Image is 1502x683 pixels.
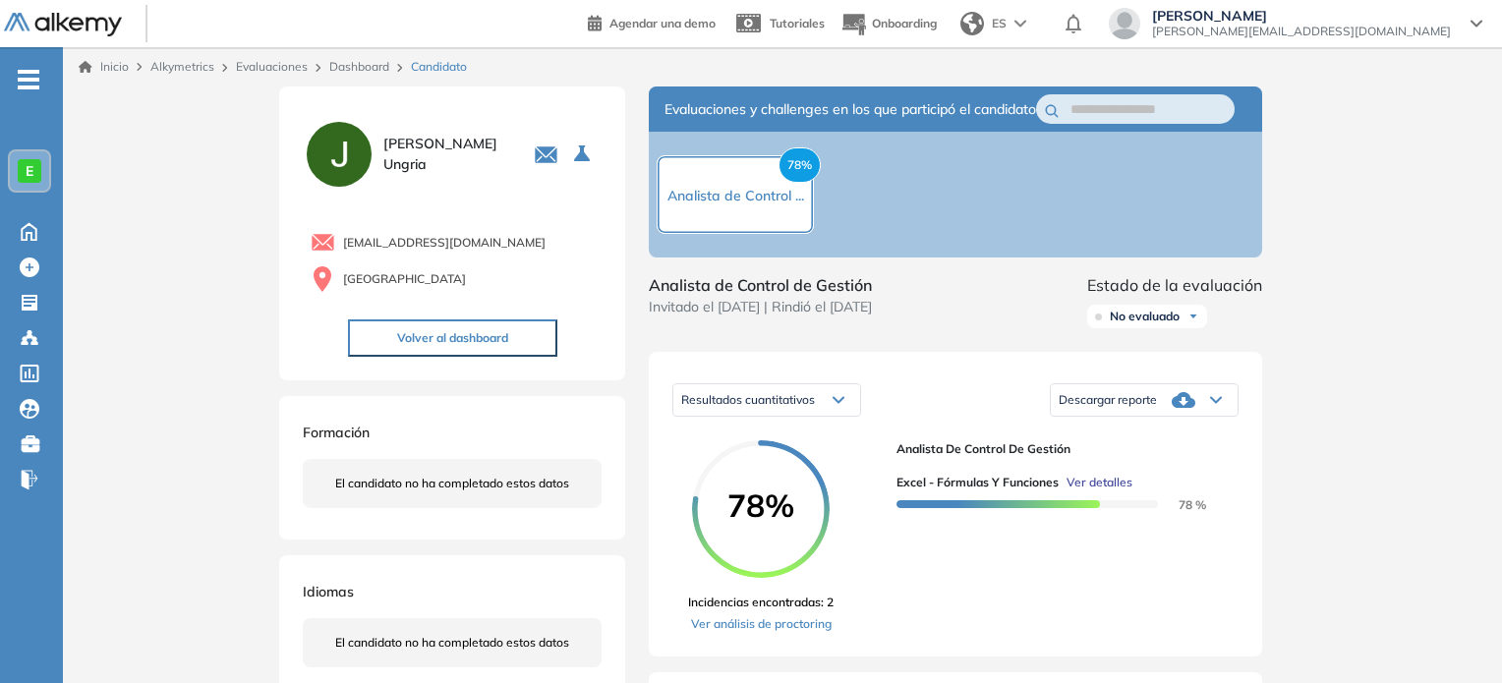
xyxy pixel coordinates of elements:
[150,59,214,74] span: Alkymetrics
[1110,309,1180,324] span: No evaluado
[26,163,33,179] span: E
[1059,474,1132,491] button: Ver detalles
[348,319,557,357] button: Volver al dashboard
[411,58,467,76] span: Candidato
[383,134,510,175] span: [PERSON_NAME] Ungria
[343,234,546,252] span: [EMAIL_ADDRESS][DOMAIN_NAME]
[1155,497,1206,512] span: 78 %
[4,13,122,37] img: Logo
[896,474,1059,491] span: Excel - Fórmulas y Funciones
[1152,8,1451,24] span: [PERSON_NAME]
[664,99,1036,120] span: Evaluaciones y challenges en los que participó el candidato
[1014,20,1026,28] img: arrow
[649,273,872,297] span: Analista de Control de Gestión
[329,59,389,74] a: Dashboard
[1059,392,1157,408] span: Descargar reporte
[236,59,308,74] a: Evaluaciones
[681,392,815,407] span: Resultados cuantitativos
[303,583,354,600] span: Idiomas
[1152,24,1451,39] span: [PERSON_NAME][EMAIL_ADDRESS][DOMAIN_NAME]
[779,147,821,183] span: 78%
[566,137,602,172] button: Seleccione la evaluación activa
[667,187,804,204] span: Analista de Control ...
[896,440,1223,458] span: Analista de Control de Gestión
[335,634,569,652] span: El candidato no ha completado estos datos
[1187,311,1199,322] img: Ícono de flecha
[770,16,825,30] span: Tutoriales
[692,489,830,521] span: 78%
[992,15,1007,32] span: ES
[343,270,466,288] span: [GEOGRAPHIC_DATA]
[1067,474,1132,491] span: Ver detalles
[1087,273,1262,297] span: Estado de la evaluación
[688,615,834,633] a: Ver análisis de proctoring
[588,10,716,33] a: Agendar una demo
[872,16,937,30] span: Onboarding
[688,594,834,611] span: Incidencias encontradas: 2
[303,424,370,441] span: Formación
[840,3,937,45] button: Onboarding
[18,78,39,82] i: -
[79,58,129,76] a: Inicio
[303,118,375,191] img: PROFILE_MENU_LOGO_USER
[609,16,716,30] span: Agendar una demo
[335,475,569,492] span: El candidato no ha completado estos datos
[649,297,872,317] span: Invitado el [DATE] | Rindió el [DATE]
[960,12,984,35] img: world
